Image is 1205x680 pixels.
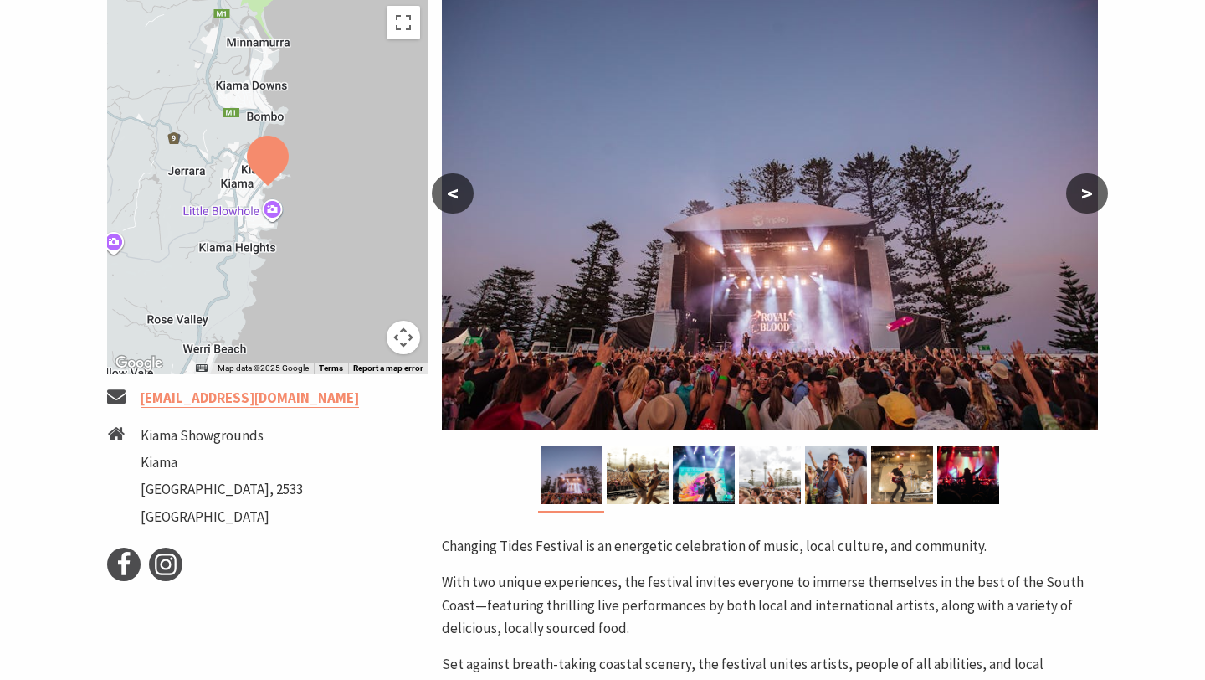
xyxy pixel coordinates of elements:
img: Changing Tides Performance - 1 [607,446,669,504]
img: Changing Tides Festival Goers - 2 [805,446,867,504]
li: Kiama Showgrounds [141,425,303,447]
a: Terms (opens in new tab) [319,363,343,373]
p: With two unique experiences, the festival invites everyone to immerse themselves in the best of t... [442,571,1098,640]
li: [GEOGRAPHIC_DATA], 2533 [141,478,303,501]
img: Changing Tides Performance - 2 [871,446,933,504]
img: Changing Tides Festival Goers - 1 [739,446,801,504]
a: [EMAIL_ADDRESS][DOMAIN_NAME] [141,389,359,408]
button: > [1066,173,1108,214]
button: < [432,173,474,214]
li: [GEOGRAPHIC_DATA] [141,506,303,528]
li: Kiama [141,451,303,474]
button: Map camera controls [387,321,420,354]
img: Changing Tides Festival Goers - 3 [937,446,999,504]
a: Report a map error [353,363,423,373]
p: Changing Tides Festival is an energetic celebration of music, local culture, and community. [442,535,1098,558]
img: Changing Tides Performers - 3 [673,446,735,504]
button: Keyboard shortcuts [196,363,208,374]
button: Toggle fullscreen view [387,6,420,39]
img: Google [111,353,167,374]
a: Open this area in Google Maps (opens a new window) [111,353,167,374]
span: Map data ©2025 Google [218,363,309,373]
img: Changing Tides Main Stage [541,446,602,504]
